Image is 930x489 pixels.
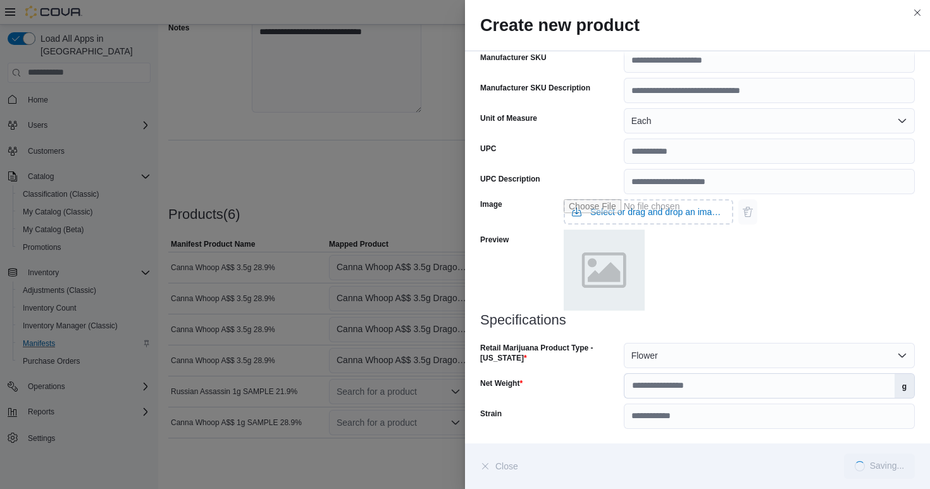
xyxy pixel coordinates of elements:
[844,454,915,479] button: LoadingSaving...
[624,343,915,368] button: Flower
[564,230,645,311] img: placeholder.png
[870,461,904,471] div: Saving...
[480,378,523,388] label: Net Weight
[480,313,915,328] h3: Specifications
[480,454,518,479] button: Close
[854,461,865,472] span: Loading
[895,374,914,398] label: g
[480,53,547,63] label: Manufacturer SKU
[624,108,915,133] button: Each
[480,83,590,93] label: Manufacturer SKU Description
[480,113,537,123] label: Unit of Measure
[480,409,502,419] label: Strain
[495,460,518,473] span: Close
[480,15,915,35] h2: Create new product
[480,235,509,245] label: Preview
[480,144,496,154] label: UPC
[480,174,540,184] label: UPC Description
[480,199,502,209] label: Image
[564,199,733,225] input: Use aria labels when no actual label is in use
[910,5,925,20] button: Close this dialog
[480,343,619,363] label: Retail Marijuana Product Type - [US_STATE]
